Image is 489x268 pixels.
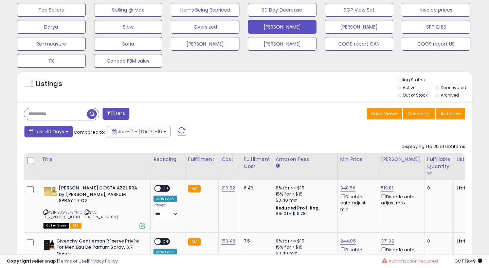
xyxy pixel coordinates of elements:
div: 7.5 [244,238,268,244]
span: Columns [407,110,429,117]
label: Deactivated [441,85,466,90]
div: 8% for <= $15 [276,185,332,191]
a: 371.92 [381,238,394,245]
button: Items Being Repriced [171,3,239,17]
div: Cost [221,156,238,163]
button: Re-measure [17,37,86,51]
button: Sofia [94,37,163,51]
div: Fulfillment [188,156,216,163]
div: Disable auto adjust max [381,193,419,206]
div: 6.46 [244,185,268,191]
label: Active [403,85,415,90]
strong: Copyright [7,258,32,264]
button: SOP View Set [325,3,394,17]
div: Fulfillment Cost [244,156,270,170]
div: 8% for <= $15 [276,238,332,244]
label: Out of Stock [403,92,428,98]
button: Columns [403,108,435,119]
div: Title [42,156,148,163]
b: [PERSON_NAME] COSTA AZZURRA by [PERSON_NAME], PARFUM SPRAY 1.7 OZ [59,185,141,206]
div: Repricing [153,156,182,163]
button: Filters [103,108,129,120]
div: 0 [427,185,448,191]
button: Last 30 Days [24,126,73,137]
span: OFF [161,238,171,244]
div: Disable auto adjust min [340,193,373,213]
b: Givenchy Gentleman R?serve Priv?e For Men Eau De Parfum Spray, 6.7 Ounce [56,238,139,259]
button: Selling @ Max [94,3,163,17]
div: 15% for > $15 [276,244,332,250]
button: Save View [367,108,402,119]
a: 340.56 [340,185,356,191]
button: Darya [17,20,86,34]
div: 15% for > $15 [276,191,332,197]
button: Oversized [171,20,239,34]
p: Listing States: [397,77,472,83]
div: Preset: [153,203,180,218]
button: [PERSON_NAME] [171,37,239,51]
div: Amazon Fees [276,156,334,163]
button: COGS report CAN [325,37,394,51]
span: FBA [70,223,81,229]
div: [PERSON_NAME] [381,156,421,163]
button: Canada FBM sales [94,54,163,68]
div: Disable auto adjust max [381,246,419,259]
button: Slow [94,20,163,34]
span: All listings that are currently out of stock and unavailable for purchase on Amazon [43,223,69,229]
button: COGS report US [402,37,470,51]
button: Jun-17 - [DATE]-16 [108,126,170,137]
a: 244.85 [340,238,356,245]
div: Disable auto adjust min [340,246,373,266]
a: Terms of Use [58,258,87,264]
button: SPP Q ES [402,20,470,34]
b: Reduced Prof. Rng. [276,205,320,211]
div: $0.40 min [276,197,332,203]
button: [PERSON_NAME] [248,37,316,51]
div: Amazon AI [153,196,177,202]
span: OFF [161,186,171,191]
button: Top Sellers [17,3,86,17]
div: 0 [427,238,448,244]
button: TK [17,54,86,68]
div: Fulfillable Quantity [427,156,451,170]
small: FBA [188,238,201,246]
b: Listed Price: [456,185,487,191]
button: Invoice prices [402,3,470,17]
small: Amazon Fees. [276,163,280,169]
b: Listed Price: [456,238,487,244]
div: Displaying 1 to 25 of 618 items [402,144,465,150]
a: 216.52 [221,185,235,191]
label: Archived [441,92,459,98]
h5: Listings [36,79,62,89]
img: 31fTSOOc9pL._SL40_.jpg [43,238,55,252]
span: Compared to: [74,129,105,135]
button: [PERSON_NAME] [248,20,316,34]
div: Min Price [340,156,375,163]
div: $15.01 - $16.28 [276,211,332,217]
span: Jun-17 - [DATE]-16 [118,128,162,135]
a: Privacy Policy [88,258,118,264]
a: B09YLKSYMC [57,210,83,215]
button: Actions [436,108,465,119]
div: ASIN: [43,185,145,228]
span: Last 30 Days [35,128,64,135]
div: seller snap | | [7,258,118,265]
small: FBA [188,185,201,192]
a: 153.48 [221,238,235,245]
button: 30 Day Decrease [248,3,316,17]
img: 41CXjcHubDL._SL40_.jpg [43,185,57,199]
span: 2025-08-16 19:49 GMT [454,258,482,264]
button: [PERSON_NAME] [325,20,394,34]
span: | SKU: [US_VEHICLE_IDENTIFICATION_NUMBER] [43,210,118,220]
a: 519.81 [381,185,393,191]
